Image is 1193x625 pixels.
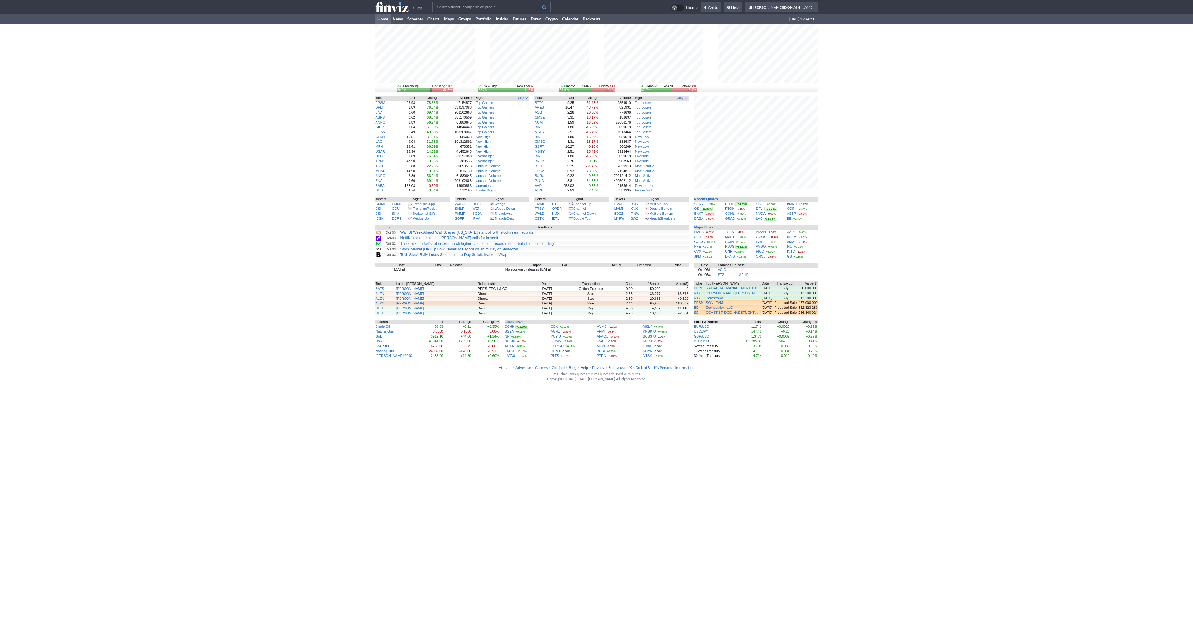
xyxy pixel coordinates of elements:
a: APACU [597,335,608,338]
a: TriangleAsc. [495,212,514,215]
a: Affiliate [499,365,511,370]
a: Do Not Sell My Personal Information [635,365,695,370]
a: BINI [535,154,541,158]
a: Careers [535,365,548,370]
div: Below [680,84,696,88]
a: Top Gainers [476,101,494,105]
a: DKNG [725,254,735,258]
a: Top Gainers [476,110,494,114]
span: 291 [479,84,484,88]
div: Declining [432,84,452,88]
a: New Low [635,145,649,148]
a: Theme [671,4,698,11]
a: BWZ [631,217,638,220]
a: Most Volatile [635,164,654,168]
a: NVDA [756,212,766,215]
a: [PERSON_NAME] 2000 [376,354,412,357]
a: Charts [425,14,442,24]
a: Backtests [581,14,603,24]
a: KNX [631,207,638,210]
a: MSGY [535,150,545,153]
a: DFLI [376,106,383,109]
a: UNH [725,250,733,253]
a: EMISU [505,349,516,353]
a: EPSM [535,169,544,173]
a: TrendlineSupp. [413,202,436,206]
a: PLTR [694,235,703,239]
a: SON I TAM [706,300,723,305]
a: AQB [535,110,542,114]
a: SBET [756,202,765,206]
a: GRAB [725,217,735,220]
span: [PERSON_NAME][DOMAIN_NAME] [753,5,814,10]
a: WEN [473,207,481,210]
a: CCHH [505,325,515,328]
a: TSLA [725,230,734,234]
a: MYFW [614,217,625,220]
a: News [391,14,405,24]
a: OPER [552,207,562,210]
a: GMMF [535,202,545,206]
div: SMA200 [641,84,697,88]
a: FINW [631,212,639,215]
a: AVGO [756,245,766,248]
a: Calendar [560,14,581,24]
a: Help [724,2,742,12]
span: Asc. [507,212,513,215]
button: Signals interval [675,96,688,101]
a: ALZN [376,301,384,305]
a: RA CAPITAL MANAGEMENT, L.P. [706,286,758,291]
a: COIN [725,240,734,244]
a: PEPG [694,286,704,290]
a: BNAI [376,179,384,182]
a: SSEA [505,330,514,333]
a: MFH [376,145,383,148]
a: Insider [494,14,510,24]
div: Above [560,84,576,88]
button: Signals interval [516,96,529,101]
a: BTTC [535,101,544,105]
a: Top Losers [635,115,652,119]
a: WALD [535,212,544,215]
a: [PERSON_NAME] [396,306,424,310]
a: COIN [787,207,796,210]
a: BTC/USD [694,339,709,343]
a: BDCZ [614,212,624,215]
span: 3210 [560,84,567,88]
a: EPSM [376,101,385,105]
input: Search ticker, company or profile [432,2,551,12]
b: Major News [694,225,713,229]
a: GIPR [376,125,384,129]
a: Oversold [635,154,649,158]
a: [PERSON_NAME] [PERSON_NAME] [706,291,760,296]
div: New High [479,84,497,88]
a: SOFR [455,217,464,220]
a: BCSS-U [643,335,656,338]
a: CSHI [376,212,384,215]
a: RIG [694,291,700,295]
a: Netflix stock tumbles as [PERSON_NAME] calls for boycott [400,236,498,240]
a: AEXA [505,344,514,348]
a: Follow us on X [608,365,632,370]
a: PMMF [392,202,402,206]
a: CSHI [376,207,384,210]
a: GOOGL [756,235,769,239]
span: 2380 [689,84,696,88]
a: LATAU [505,354,515,357]
a: AGRZ [551,330,560,333]
a: Unusual Volume [476,179,501,182]
a: USD/JPY [694,330,708,333]
a: NUAI [535,120,543,124]
a: TriangleDesc. [495,217,515,220]
a: Overbought [476,154,493,158]
a: AEHR [739,273,749,277]
a: SMLR [455,207,464,210]
a: BRBI [597,349,605,353]
span: 3331 [397,84,404,88]
a: Most Volatile [635,169,654,173]
a: Oversold [635,159,649,163]
a: SVAC [597,339,606,343]
a: Alerts [701,2,721,12]
a: NP [505,335,510,338]
a: HCMA [551,349,561,353]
